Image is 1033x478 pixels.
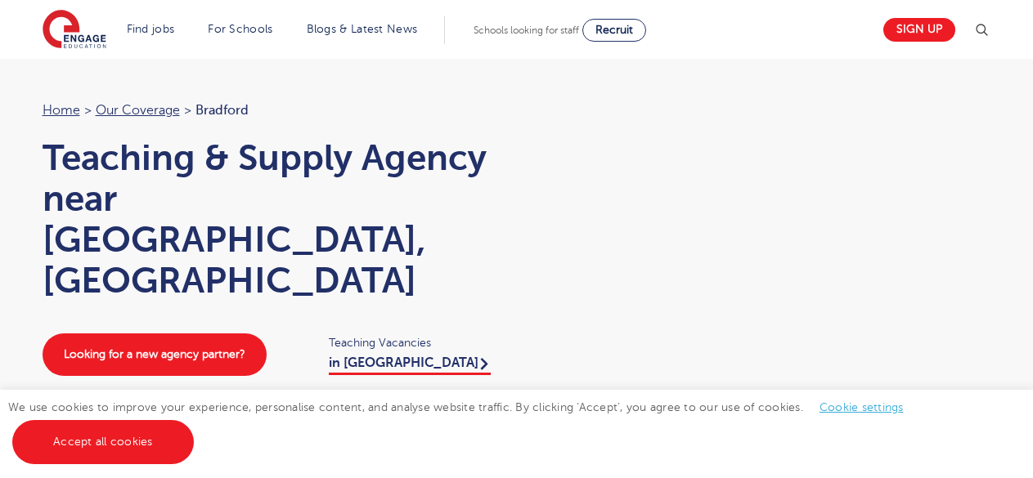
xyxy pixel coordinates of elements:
[8,401,920,448] span: We use cookies to improve your experience, personalise content, and analyse website traffic. By c...
[43,100,501,121] nav: breadcrumb
[329,355,491,375] a: in [GEOGRAPHIC_DATA]
[12,420,194,464] a: Accept all cookies
[474,25,579,36] span: Schools looking for staff
[883,18,955,42] a: Sign up
[307,23,418,35] a: Blogs & Latest News
[43,137,501,301] h1: Teaching & Supply Agency near [GEOGRAPHIC_DATA], [GEOGRAPHIC_DATA]
[43,103,80,118] a: Home
[84,103,92,118] span: >
[820,401,904,413] a: Cookie settings
[195,103,249,118] span: Bradford
[329,333,501,352] span: Teaching Vacancies
[43,10,106,51] img: Engage Education
[127,23,175,35] a: Find jobs
[96,103,180,118] a: Our coverage
[582,19,646,42] a: Recruit
[208,23,272,35] a: For Schools
[43,333,267,376] a: Looking for a new agency partner?
[184,103,191,118] span: >
[595,24,633,36] span: Recruit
